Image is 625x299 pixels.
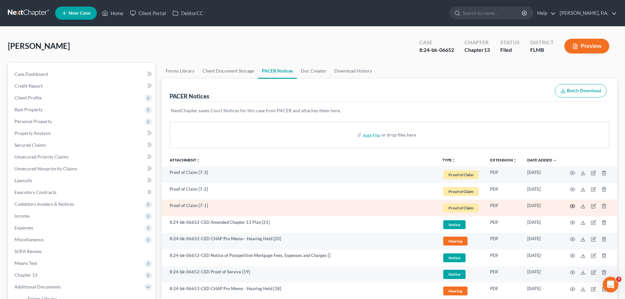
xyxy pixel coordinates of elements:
span: Personal Property [14,118,52,124]
span: SOFA Review [14,248,42,254]
td: 8:24-bk-06652-CED Proof of Service [19] [162,266,437,283]
i: unfold_more [196,159,200,162]
i: unfold_more [513,159,517,162]
a: Forms Library [162,63,198,79]
a: Lawsuits [9,175,155,186]
span: Batch Download [567,88,601,94]
td: PDF [485,216,522,233]
span: Income [14,213,30,219]
td: PDF [485,249,522,266]
input: Search by name... [463,7,523,19]
a: Notice [442,252,480,263]
span: Notice [443,270,466,279]
span: Case Dashboard [14,71,48,77]
td: Proof of Claim [7-2] [162,183,437,200]
div: Chapter [465,39,490,46]
a: Client Portal [127,7,169,19]
td: [DATE] [522,266,562,283]
a: PACER Notices [258,63,297,79]
span: Notice [443,253,466,262]
span: Expenses [14,225,33,230]
span: 13 [484,47,490,53]
td: [DATE] [522,249,562,266]
span: Codebtors Insiders & Notices [14,201,74,207]
i: expand_more [553,159,557,162]
span: Proof of Claim [443,203,479,212]
span: Credit Report [14,83,43,89]
span: Notice [443,220,466,229]
a: Help [534,7,556,19]
span: Secured Claims [14,142,46,148]
span: Miscellaneous [14,237,44,242]
a: SOFA Review [9,246,155,257]
a: Notice [442,269,480,280]
a: Unsecured Nonpriority Claims [9,163,155,175]
button: Preview [564,39,609,53]
a: Credit Report [9,80,155,92]
span: Executory Contracts [14,189,56,195]
span: Proof of Claim [443,170,479,179]
td: PDF [485,166,522,183]
a: Case Dashboard [9,68,155,80]
span: Means Test [14,260,37,266]
a: Client Document Storage [198,63,258,79]
a: Executory Contracts [9,186,155,198]
td: 8:24-bk-06652-CED Notice of Postpetition Mortgage Fees, Expenses and Charges [] [162,249,437,266]
a: Date Added expand_more [527,158,557,162]
a: Secured Claims [9,139,155,151]
a: Notice [442,219,480,230]
a: Property Analysis [9,127,155,139]
span: Property Analysis [14,130,51,136]
div: Filed [500,46,520,54]
a: DebtorCC [169,7,206,19]
span: Unsecured Priority Claims [14,154,69,160]
td: [DATE] [522,233,562,250]
span: New Case [69,11,91,16]
a: Unsecured Priority Claims [9,151,155,163]
a: Proof of Claim [442,169,480,180]
div: Case [419,39,454,46]
button: TYPEunfold_more [442,158,456,162]
div: 8:24-bk-06652 [419,46,454,54]
button: Batch Download [555,84,607,98]
td: Proof of Claim [7-1] [162,200,437,216]
span: Hearing [443,237,468,246]
span: Chapter 13 [14,272,37,278]
a: Doc Creator [297,63,330,79]
a: Download History [330,63,376,79]
span: 3 [616,277,621,282]
div: District [530,39,554,46]
div: FLMB [530,46,554,54]
td: 8:24-bk-06652-CED Amended Chapter 13 Plan [21] [162,216,437,233]
td: [DATE] [522,216,562,233]
div: Status [500,39,520,46]
td: Proof of Claim [7-3] [162,166,437,183]
span: Proof of Claim [443,187,479,196]
span: Client Profile [14,95,42,100]
a: Hearing [442,236,480,246]
span: Unsecured Nonpriority Claims [14,166,77,171]
td: PDF [485,233,522,250]
div: Chapter [465,46,490,54]
a: Proof of Claim [442,203,480,213]
a: [PERSON_NAME], P.A. [556,7,617,19]
a: Proof of Claim [442,186,480,197]
p: NextChapter saves Court Notices for this case from PACER and attaches them here. [171,107,608,114]
div: or drop files here [381,132,416,138]
a: Home [99,7,127,19]
div: PACER Notices [170,92,209,100]
td: [DATE] [522,166,562,183]
a: Extensionunfold_more [490,158,517,162]
td: PDF [485,200,522,216]
span: Real Property [14,107,43,112]
span: [PERSON_NAME] [8,41,70,51]
td: [DATE] [522,200,562,216]
td: PDF [485,266,522,283]
a: Attachmentunfold_more [170,158,200,162]
span: Hearing [443,287,468,295]
span: Lawsuits [14,178,32,183]
td: PDF [485,183,522,200]
td: [DATE] [522,183,562,200]
span: Additional Documents [14,284,61,289]
td: 8:24-bk-06652-CED CHAP Pro Memo - Hearing Held [20] [162,233,437,250]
